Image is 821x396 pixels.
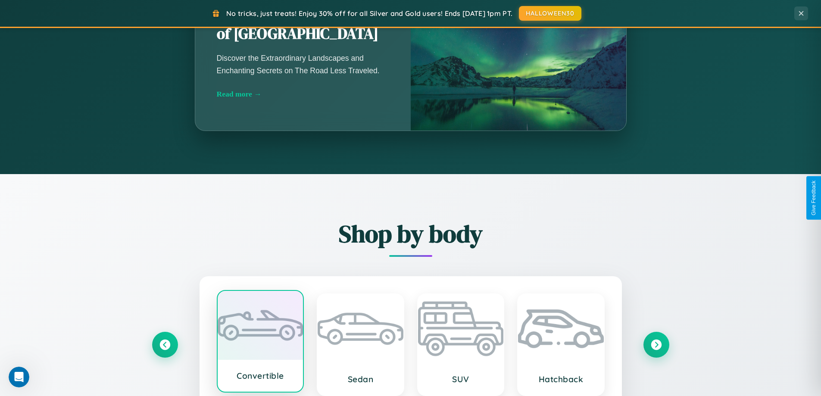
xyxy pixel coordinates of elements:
[9,367,29,387] iframe: Intercom live chat
[217,52,389,76] p: Discover the Extraordinary Landscapes and Enchanting Secrets on The Road Less Traveled.
[226,371,295,381] h3: Convertible
[527,374,595,384] h3: Hatchback
[226,9,512,18] span: No tricks, just treats! Enjoy 30% off for all Silver and Gold users! Ends [DATE] 1pm PT.
[427,374,495,384] h3: SUV
[152,217,669,250] h2: Shop by body
[326,374,395,384] h3: Sedan
[217,4,389,44] h2: Unearthing the Mystique of [GEOGRAPHIC_DATA]
[811,181,817,215] div: Give Feedback
[217,90,389,99] div: Read more →
[519,6,581,21] button: HALLOWEEN30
